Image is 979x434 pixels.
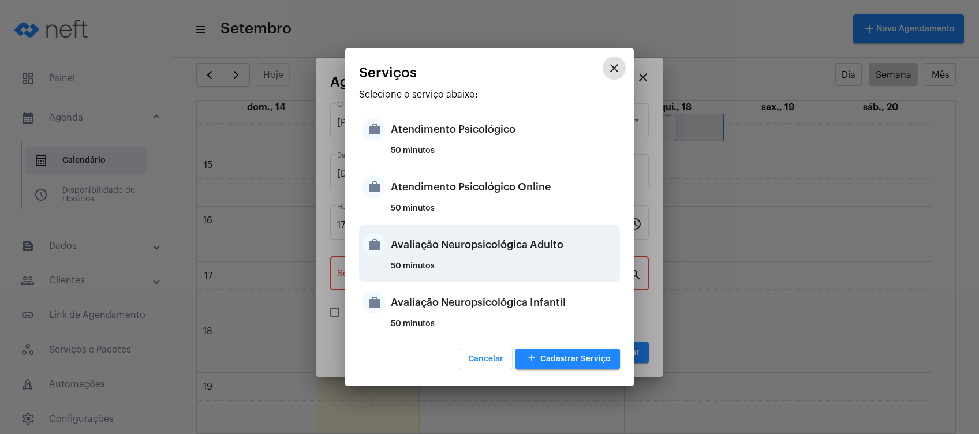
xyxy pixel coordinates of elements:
[515,349,620,369] button: Cadastrar Serviço
[362,118,385,141] mat-icon: work
[525,351,539,366] mat-icon: add
[391,170,617,204] div: Atendimento Psicológico Online
[391,320,617,337] div: 50 minutos
[391,227,617,262] div: Avaliação Neuropsicológica Adulto
[525,355,611,363] span: Cadastrar Serviço
[362,291,385,314] mat-icon: work
[391,285,617,320] div: Avaliação Neuropsicológica Infantil
[468,355,503,363] span: Cancelar
[391,204,617,222] div: 50 minutos
[359,89,620,100] p: Selecione o serviço abaixo:
[607,61,621,75] mat-icon: close
[362,175,385,199] mat-icon: work
[359,65,417,80] span: Serviços
[391,262,617,279] div: 50 minutos
[391,147,617,164] div: 50 minutos
[391,112,617,147] div: Atendimento Psicológico
[459,349,513,369] button: Cancelar
[362,233,385,256] mat-icon: work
